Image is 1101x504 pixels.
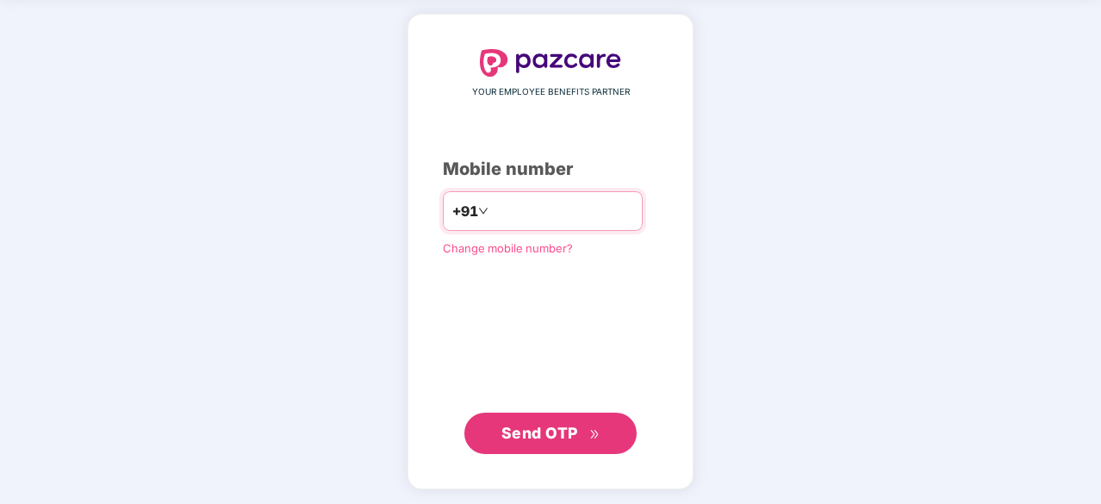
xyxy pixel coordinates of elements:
a: Change mobile number? [443,241,573,255]
span: double-right [589,429,600,440]
span: YOUR EMPLOYEE BENEFITS PARTNER [472,85,630,99]
div: Mobile number [443,156,658,183]
span: +91 [452,201,478,222]
button: Send OTPdouble-right [464,413,637,454]
span: Send OTP [501,424,578,442]
img: logo [480,49,621,77]
span: down [478,206,488,216]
